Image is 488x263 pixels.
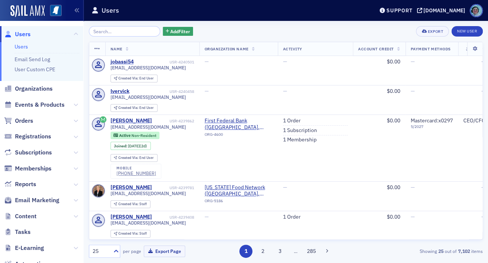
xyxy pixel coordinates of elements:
span: [EMAIL_ADDRESS][DOMAIN_NAME] [111,94,186,100]
span: [EMAIL_ADDRESS][DOMAIN_NAME] [111,124,186,130]
a: E-Learning [4,244,44,252]
span: Tasks [15,228,31,236]
img: SailAMX [50,5,62,16]
div: USR-4239781 [153,185,194,190]
div: [DOMAIN_NAME] [423,7,465,14]
a: Active Non-Resident [114,133,156,138]
a: Organizations [4,85,53,93]
span: Mississippi Food Network (Jackson, MS) [205,184,273,197]
div: Support [386,7,412,14]
a: New User [451,26,483,37]
span: Memberships [15,165,52,173]
h1: Users [102,6,119,15]
span: $0.00 [387,88,400,94]
span: Subscriptions [15,148,52,157]
span: — [205,213,209,220]
span: Created Via : [118,105,139,110]
span: Active [119,133,131,138]
span: — [481,184,485,191]
div: 25 [93,247,109,255]
a: [PHONE_NUMBER] [116,170,156,176]
span: — [411,184,415,191]
span: — [481,88,485,94]
a: [PERSON_NAME] [111,118,152,124]
span: — [481,58,485,65]
span: [DATE] [128,143,140,148]
a: Registrations [4,132,51,141]
span: — [205,88,209,94]
div: Active: Active: Non-Resident [111,132,160,139]
div: Export [428,29,443,34]
div: Showing out of items [357,248,483,254]
div: mobile [116,166,156,170]
span: $0.00 [387,117,400,124]
a: User Custom CPE [15,66,55,73]
div: Created Via: End User [111,75,158,82]
div: Created Via: Staff [111,230,150,238]
div: USR-4240458 [131,89,194,94]
a: [PERSON_NAME] [111,184,152,191]
span: Email Marketing [15,196,59,204]
a: Subscriptions [4,148,52,157]
strong: 7,102 [457,248,471,254]
div: Joined: 2025-08-11 00:00:00 [111,142,151,150]
span: — [283,184,287,191]
label: per page [123,248,141,254]
a: Content [4,212,37,220]
a: Users [15,43,28,50]
span: Activity [283,46,302,51]
span: — [411,213,415,220]
span: Registrations [15,132,51,141]
span: 5 / 2027 [411,124,453,129]
div: Created Via: End User [111,154,158,162]
span: Joined : [114,144,128,148]
a: Reports [4,180,36,188]
div: Created Via: End User [111,104,158,112]
span: Profile [470,4,483,17]
a: Memberships [4,165,52,173]
a: lvervick [111,88,130,95]
a: 1 Membership [283,137,317,143]
a: 1 Subscription [283,127,317,134]
div: ORG-4600 [205,132,273,140]
span: Name [111,46,122,51]
span: — [283,58,287,65]
span: Events & Products [15,101,65,109]
a: [US_STATE] Food Network ([GEOGRAPHIC_DATA], [GEOGRAPHIC_DATA]) [205,184,273,197]
span: Non-Resident [131,133,156,138]
a: Orders [4,117,33,125]
span: — [411,88,415,94]
div: USR-4239408 [153,215,194,220]
span: — [283,88,287,94]
span: Reports [15,180,36,188]
span: — [481,213,485,220]
button: 1 [239,245,252,258]
span: Job Type [466,46,485,51]
a: 1 Order [283,214,301,220]
a: Email Marketing [4,196,59,204]
div: End User [118,106,154,110]
span: Orders [15,117,33,125]
a: 1 Order [283,118,301,124]
span: [EMAIL_ADDRESS][DOMAIN_NAME] [111,191,186,196]
span: $0.00 [387,184,400,191]
button: Export [416,26,448,37]
span: First Federal Bank (Tuscaloosa, AL) [205,118,273,131]
span: Created Via : [118,76,139,81]
div: CEO/CFO [463,118,485,124]
span: Created Via : [118,231,139,236]
button: [DOMAIN_NAME] [417,8,468,13]
div: Created Via: Staff [111,200,150,208]
span: Add Filter [170,28,190,35]
span: — [205,58,209,65]
div: Staff [118,202,147,206]
div: [PERSON_NAME] [111,214,152,220]
span: [EMAIL_ADDRESS][DOMAIN_NAME] [111,220,186,226]
input: Search… [89,26,160,37]
a: jobassi54 [111,59,134,65]
div: End User [118,156,154,160]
